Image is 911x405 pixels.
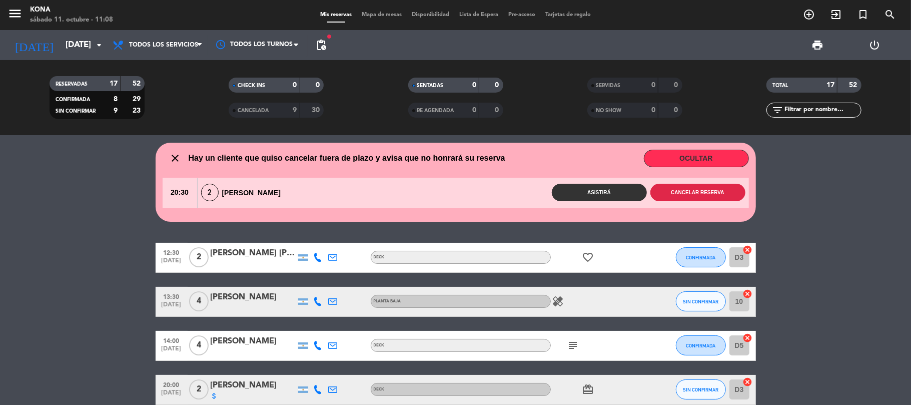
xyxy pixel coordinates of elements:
[676,335,726,355] button: CONFIRMADA
[743,333,753,343] i: cancel
[110,80,118,87] strong: 17
[857,9,869,21] i: turned_in_not
[743,377,753,387] i: cancel
[8,34,61,56] i: [DATE]
[315,12,357,18] span: Mis reservas
[374,343,385,347] span: DECK
[596,108,622,113] span: NO SHOW
[238,83,265,88] span: CHECK INS
[771,104,783,116] i: filter_list
[93,39,105,51] i: arrow_drop_down
[56,109,96,114] span: SIN CONFIRMAR
[133,80,143,87] strong: 52
[495,82,501,89] strong: 0
[676,247,726,267] button: CONFIRMADA
[472,107,476,114] strong: 0
[772,83,788,88] span: TOTAL
[407,12,454,18] span: Disponibilidad
[114,96,118,103] strong: 8
[30,5,113,15] div: Kona
[159,257,184,269] span: [DATE]
[743,245,753,255] i: cancel
[198,184,290,201] div: [PERSON_NAME]
[830,9,842,21] i: exit_to_app
[357,12,407,18] span: Mapa de mesas
[503,12,540,18] span: Pre-acceso
[315,39,327,51] span: pending_actions
[133,96,143,103] strong: 29
[374,255,385,259] span: DECK
[846,30,903,60] div: LOG OUT
[159,334,184,346] span: 14:00
[129,42,198,49] span: Todos los servicios
[159,290,184,302] span: 13:30
[644,150,749,167] button: OCULTAR
[811,39,823,51] span: print
[582,251,594,263] i: favorite_border
[743,289,753,299] i: cancel
[849,82,859,89] strong: 52
[326,34,332,40] span: fiber_manual_record
[159,378,184,390] span: 20:00
[686,255,715,260] span: CONFIRMADA
[674,82,680,89] strong: 0
[454,12,503,18] span: Lista de Espera
[316,82,322,89] strong: 0
[651,107,655,114] strong: 0
[159,246,184,258] span: 12:30
[417,108,454,113] span: RE AGENDADA
[211,247,296,260] div: [PERSON_NAME] [PERSON_NAME]
[472,82,476,89] strong: 0
[676,291,726,311] button: SIN CONFIRMAR
[683,299,718,304] span: SIN CONFIRMAR
[189,335,209,355] span: 4
[114,107,118,114] strong: 9
[189,379,209,399] span: 2
[211,291,296,304] div: [PERSON_NAME]
[163,178,197,208] span: 20:30
[312,107,322,114] strong: 30
[211,379,296,392] div: [PERSON_NAME]
[201,184,219,201] span: 2
[211,392,219,400] i: attach_money
[651,82,655,89] strong: 0
[869,39,881,51] i: power_settings_new
[211,335,296,348] div: [PERSON_NAME]
[582,383,594,395] i: card_giftcard
[159,301,184,313] span: [DATE]
[783,105,861,116] input: Filtrar por nombre...
[30,15,113,25] div: sábado 11. octubre - 11:08
[56,97,90,102] span: CONFIRMADA
[884,9,896,21] i: search
[238,108,269,113] span: CANCELADA
[8,6,23,25] button: menu
[596,83,621,88] span: SERVIDAS
[189,291,209,311] span: 4
[803,9,815,21] i: add_circle_outline
[133,107,143,114] strong: 23
[293,107,297,114] strong: 9
[676,379,726,399] button: SIN CONFIRMAR
[8,6,23,21] i: menu
[189,152,505,165] span: Hay un cliente que quiso cancelar fuera de plazo y avisa que no honrará su reserva
[567,339,579,351] i: subject
[374,299,401,303] span: PLANTA BAJA
[540,12,596,18] span: Tarjetas de regalo
[650,184,745,201] button: Cancelar reserva
[826,82,834,89] strong: 17
[686,343,715,348] span: CONFIRMADA
[170,152,182,164] i: close
[552,295,564,307] i: healing
[417,83,444,88] span: SENTADAS
[56,82,88,87] span: RESERVADAS
[159,345,184,357] span: [DATE]
[374,387,385,391] span: DECK
[552,184,647,201] button: Asistirá
[159,389,184,401] span: [DATE]
[495,107,501,114] strong: 0
[189,247,209,267] span: 2
[674,107,680,114] strong: 0
[683,387,718,392] span: SIN CONFIRMAR
[293,82,297,89] strong: 0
